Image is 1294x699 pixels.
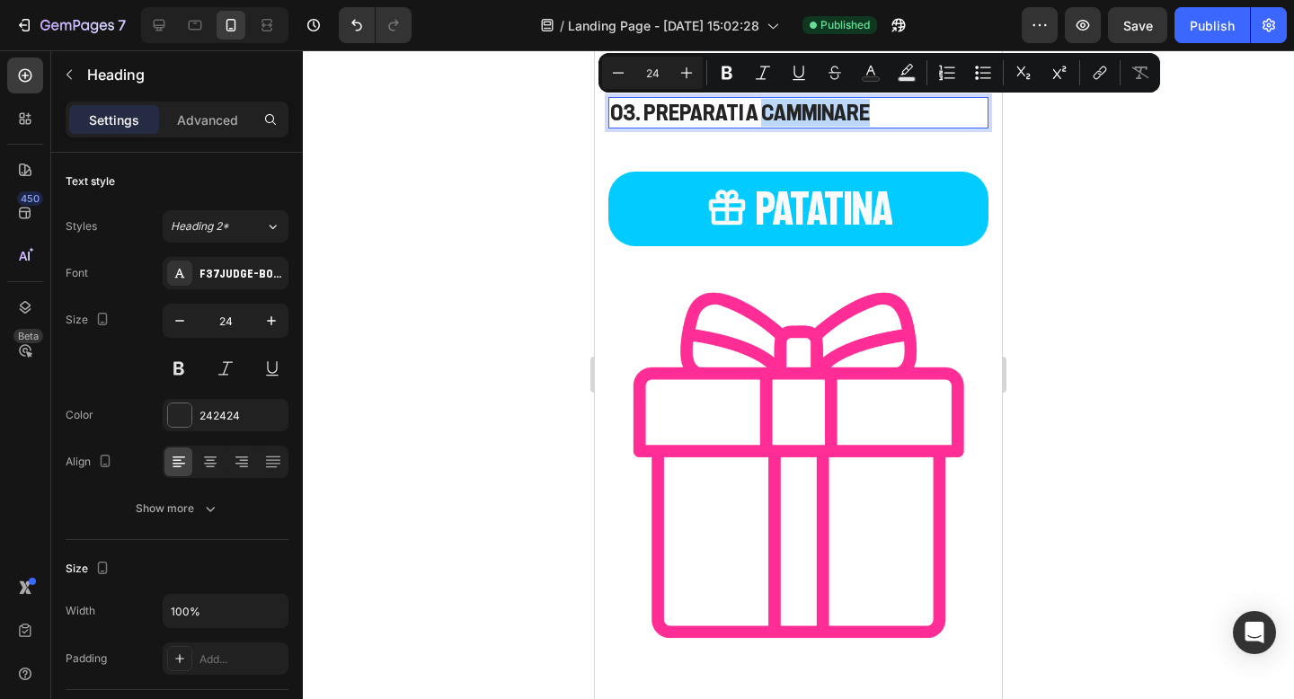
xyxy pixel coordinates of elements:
div: 242424 [199,408,284,424]
button: Show more [66,492,288,525]
div: Beta [13,329,43,343]
div: Size [66,308,113,332]
div: F37Judge-BoldExtended [199,266,284,282]
button: Heading 2* [163,210,288,243]
div: Color [66,407,93,423]
span: Published [820,17,870,33]
div: Styles [66,218,97,234]
div: Publish [1190,16,1235,35]
div: Align [66,450,116,474]
iframe: Design area [595,50,1002,699]
p: 7 [118,14,126,36]
button: 7 [7,7,134,43]
div: Text style [66,173,115,190]
div: Width [66,603,95,619]
div: Size [66,557,113,581]
div: Font [66,265,88,281]
p: Heading [87,64,281,85]
div: Undo/Redo [339,7,412,43]
div: Open Intercom Messenger [1233,611,1276,654]
span: Heading 2* [171,218,229,234]
span: / [560,16,564,35]
div: 450 [17,191,43,206]
button: Save [1108,7,1167,43]
span: Landing Page - [DATE] 15:02:28 [568,16,759,35]
input: Auto [164,595,288,627]
p: Advanced [177,111,238,129]
p: Settings [89,111,139,129]
button: Publish [1174,7,1250,43]
div: Show more [136,500,219,518]
div: Add... [199,651,284,668]
div: Editor contextual toolbar [598,53,1160,93]
span: Save [1123,18,1153,33]
div: Padding [66,650,107,667]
